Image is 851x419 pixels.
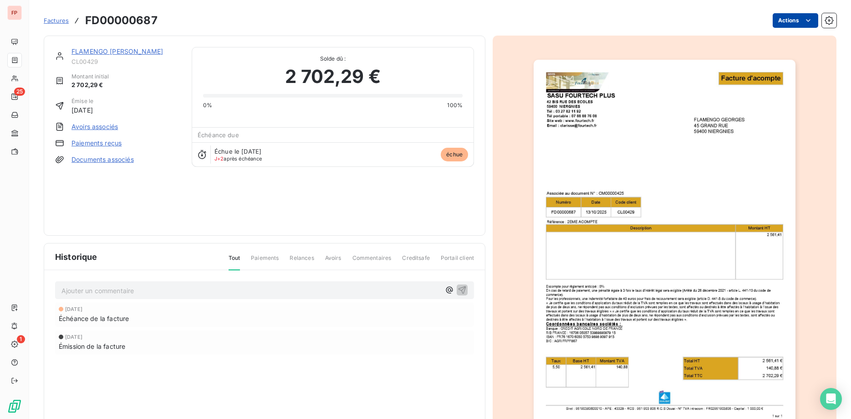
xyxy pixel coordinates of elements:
span: Échéance due [198,131,239,139]
span: Avoirs [325,254,341,269]
span: Montant initial [71,72,109,81]
span: 25 [14,88,25,96]
span: Émission de la facture [59,341,125,351]
span: Portail client [441,254,474,269]
span: Échéance de la facture [59,314,129,323]
span: [DATE] [71,105,93,115]
span: 1 [17,335,25,343]
img: Logo LeanPay [7,399,22,414]
span: [DATE] [65,334,82,340]
span: [DATE] [65,306,82,312]
span: CL00429 [71,58,181,65]
a: FLAMENGO [PERSON_NAME] [71,47,163,55]
span: Creditsafe [402,254,430,269]
span: Tout [229,254,240,270]
button: Actions [773,13,818,28]
span: Échue le [DATE] [214,148,261,155]
span: J+2 [214,155,224,162]
div: Open Intercom Messenger [820,388,842,410]
span: Factures [44,17,69,24]
span: Historique [55,251,97,263]
span: Solde dû : [203,55,463,63]
span: Paiements [251,254,279,269]
a: Avoirs associés [71,122,118,131]
a: Documents associés [71,155,134,164]
div: FP [7,5,22,20]
a: Factures [44,16,69,25]
span: après échéance [214,156,262,161]
span: 0% [203,101,212,109]
span: 2 702,29 € [285,63,381,90]
span: échue [441,148,468,161]
span: Relances [290,254,314,269]
a: Paiements reçus [71,139,122,148]
span: Émise le [71,97,93,105]
span: 100% [447,101,463,109]
h3: FD00000687 [85,12,158,29]
span: 2 702,29 € [71,81,109,90]
span: Commentaires [352,254,392,269]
